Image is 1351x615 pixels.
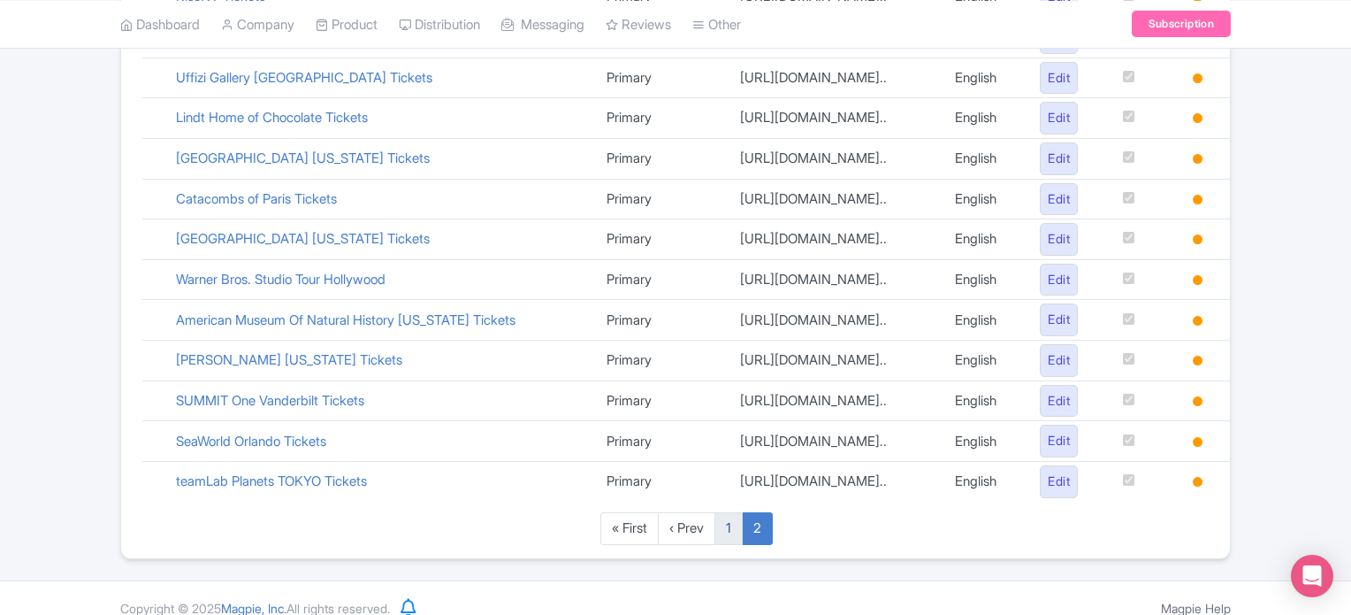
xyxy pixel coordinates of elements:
td: [URL][DOMAIN_NAME].. [727,138,942,179]
td: [URL][DOMAIN_NAME].. [727,341,942,381]
a: Edit [1040,142,1078,175]
td: Primary [593,179,728,219]
td: Primary [593,421,728,462]
a: 1 [714,512,743,545]
a: SeaWorld Orlando Tickets [176,433,326,450]
td: English [942,219,1027,260]
td: English [942,259,1027,300]
a: American Museum Of Natural History [US_STATE] Tickets [176,311,515,328]
a: Edit [1040,304,1078,336]
td: Primary [593,58,728,98]
a: Edit [1040,102,1078,135]
a: [GEOGRAPHIC_DATA] [US_STATE] Tickets [176,230,430,247]
a: teamLab Planets TOKYO Tickets [176,473,367,489]
td: English [942,58,1027,98]
a: [PERSON_NAME] [US_STATE] Tickets [176,351,402,368]
td: Primary [593,98,728,139]
a: Edit [1040,344,1078,377]
a: Subscription [1132,11,1231,37]
td: [URL][DOMAIN_NAME].. [727,421,942,462]
td: English [942,462,1027,502]
a: Edit [1040,465,1078,498]
td: Primary [593,259,728,300]
td: English [942,138,1027,179]
a: Edit [1040,385,1078,418]
td: English [942,300,1027,341]
td: [URL][DOMAIN_NAME].. [727,219,942,260]
a: Warner Bros. Studio Tour Hollywood [176,271,385,288]
td: English [942,381,1027,421]
td: Primary [593,138,728,179]
a: [GEOGRAPHIC_DATA] [US_STATE] Tickets [176,150,430,166]
td: [URL][DOMAIN_NAME].. [727,300,942,341]
td: [URL][DOMAIN_NAME].. [727,259,942,300]
td: English [942,341,1027,381]
td: [URL][DOMAIN_NAME].. [727,179,942,219]
td: English [942,98,1027,139]
a: Edit [1040,62,1078,95]
a: Catacombs of Paris Tickets [176,190,337,207]
td: [URL][DOMAIN_NAME].. [727,58,942,98]
a: Lindt Home of Chocolate Tickets [176,109,368,126]
a: Edit [1040,183,1078,216]
div: Open Intercom Messenger [1291,555,1333,597]
td: Primary [593,300,728,341]
td: English [942,179,1027,219]
td: Primary [593,381,728,421]
td: [URL][DOMAIN_NAME].. [727,462,942,502]
a: Edit [1040,425,1078,457]
td: English [942,421,1027,462]
a: ‹ Prev [658,512,715,545]
a: Edit [1040,264,1078,296]
a: Edit [1040,223,1078,256]
a: SUMMIT One Vanderbilt Tickets [176,392,364,409]
td: [URL][DOMAIN_NAME].. [727,98,942,139]
a: 2 [742,512,773,545]
td: Primary [593,462,728,502]
a: « First [600,512,659,545]
td: Primary [593,219,728,260]
td: Primary [593,341,728,381]
a: Uffizi Gallery [GEOGRAPHIC_DATA] Tickets [176,69,432,86]
td: [URL][DOMAIN_NAME].. [727,381,942,421]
